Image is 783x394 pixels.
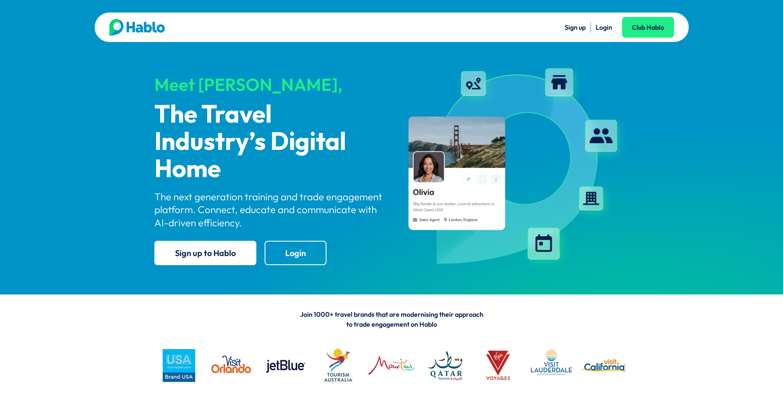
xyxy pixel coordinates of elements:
img: Hablo logo main 2 [109,19,165,36]
img: jetblue [260,341,310,390]
img: vc logo [580,341,629,390]
img: Tourism Australia [314,341,363,390]
a: Sign up [565,23,586,31]
a: Login [596,23,612,31]
div: Meet [PERSON_NAME], [154,75,385,94]
img: busa [154,341,203,390]
p: The Travel Industry’s Digital Home [154,102,385,183]
a: Login [265,241,326,265]
img: hablo-profile-image [399,62,629,272]
img: VO [207,341,256,390]
span: Join 1000+ travel brands that are modernising their approach to trade engagement on Hablo [300,310,483,328]
p: The next generation training and trade engagement platform. Connect, educate and communicate with... [154,190,385,229]
img: VV logo [473,341,523,390]
img: MTPA [367,341,416,390]
a: Sign up to Hablo [154,241,256,265]
img: QATAR [420,341,469,390]
img: LAUDERDALE [527,341,576,390]
a: Club Hablo [622,17,674,38]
